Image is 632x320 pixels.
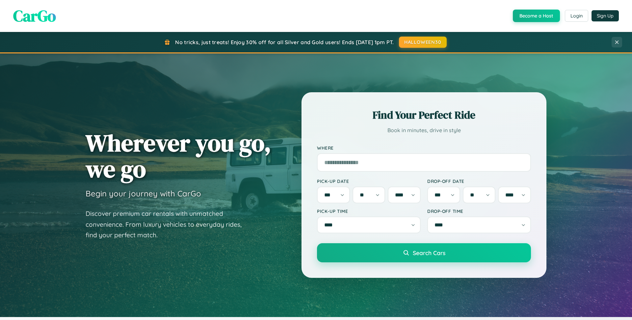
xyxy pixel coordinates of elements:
[86,189,201,198] h3: Begin your journey with CarGo
[413,249,445,256] span: Search Cars
[317,108,531,122] h2: Find Your Perfect Ride
[13,5,56,27] span: CarGo
[427,178,531,184] label: Drop-off Date
[86,208,250,241] p: Discover premium car rentals with unmatched convenience. From luxury vehicles to everyday rides, ...
[317,145,531,151] label: Where
[317,126,531,135] p: Book in minutes, drive in style
[513,10,560,22] button: Become a Host
[399,37,447,48] button: HALLOWEEN30
[86,130,271,182] h1: Wherever you go, we go
[427,208,531,214] label: Drop-off Time
[592,10,619,21] button: Sign Up
[175,39,394,45] span: No tricks, just treats! Enjoy 30% off for all Silver and Gold users! Ends [DATE] 1pm PT.
[317,243,531,262] button: Search Cars
[317,178,421,184] label: Pick-up Date
[317,208,421,214] label: Pick-up Time
[565,10,588,22] button: Login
